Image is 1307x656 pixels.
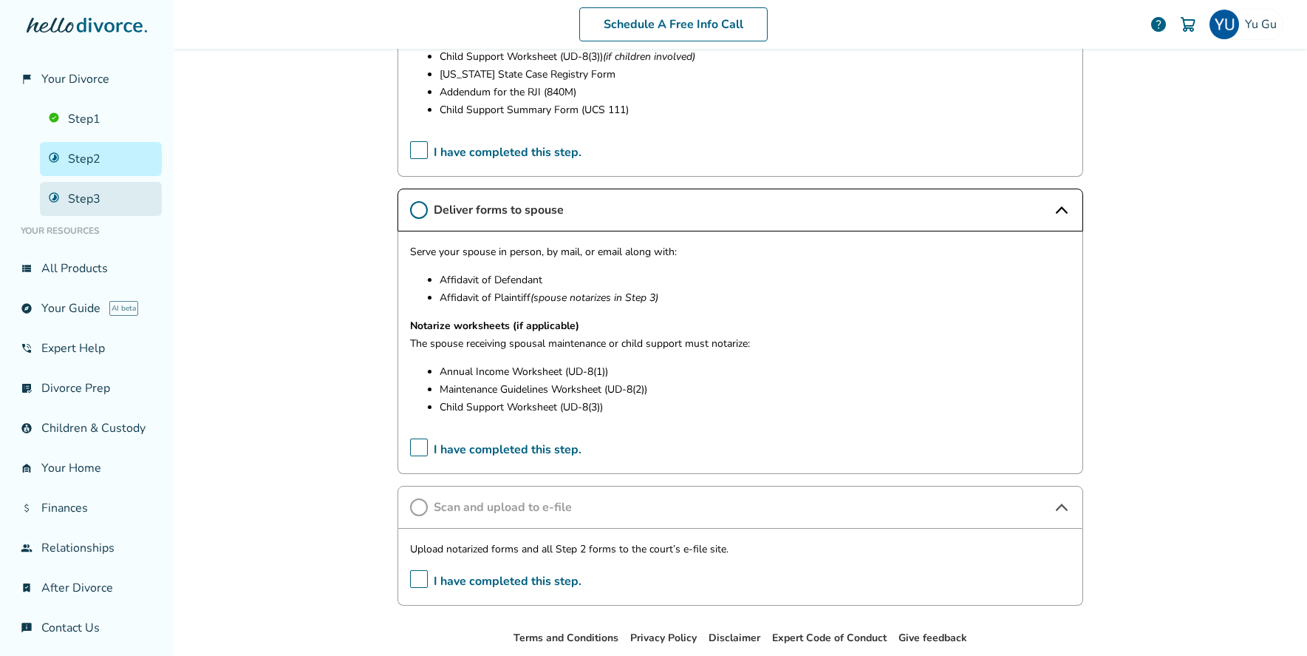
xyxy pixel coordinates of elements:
[440,66,1071,84] p: [US_STATE] State Case Registry Form
[410,439,581,461] span: I have completed this step.
[772,631,887,645] a: Expert Code of Conduct
[440,84,1071,101] p: Addendum for the RJI (840M)
[21,422,33,434] span: account_child
[579,7,768,41] a: Schedule A Free Info Call
[12,451,162,485] a: garage_homeYour Home
[1150,16,1167,33] a: help
[21,462,33,474] span: garage_home
[440,271,1071,289] p: Affidavit of Defendant
[40,142,162,176] a: Step2
[41,71,109,87] span: Your Divorce
[440,48,1071,66] p: Child Support Worksheet (UD-8(3))
[12,531,162,565] a: groupRelationships
[12,62,162,96] a: flag_2Your Divorce
[530,291,658,305] em: (spouse notarizes in Step 3)
[12,611,162,645] a: chat_infoContact Us
[40,182,162,216] a: Step3
[410,243,1071,261] p: Serve your spouse in person, by mail, or email along with:
[440,381,1071,399] p: Maintenance Guidelines Worksheet (UD-8(2))
[410,541,1071,558] p: Upload notarized forms and all Step 2 forms to the court’s e-file site.
[40,102,162,136] a: Step1
[440,399,1071,416] p: Child Support Worksheet (UD-8(3))
[1209,10,1239,39] img: YU GU
[12,571,162,605] a: bookmark_checkAfter Divorce
[21,542,33,554] span: group
[709,629,760,647] li: Disclaimer
[12,331,162,365] a: phone_in_talkExpert Help
[898,629,967,647] li: Give feedback
[21,263,33,274] span: view_list
[21,302,33,314] span: explore
[21,342,33,354] span: phone_in_talk
[12,251,162,285] a: view_listAll Products
[1179,16,1197,33] img: Cart
[1233,585,1307,656] iframe: Chat Widget
[21,73,33,85] span: flag_2
[410,335,1071,353] p: The spouse receiving spousal maintenance or child support must notarize:
[12,216,162,246] li: Your Resources
[21,382,33,394] span: list_alt_check
[630,631,697,645] a: Privacy Policy
[21,582,33,594] span: bookmark_check
[513,631,618,645] a: Terms and Conditions
[603,50,695,64] em: (if children involved)
[440,101,1071,119] p: Child Support Summary Form (UCS 111)
[434,499,1047,515] span: Scan and upload to e-file
[109,301,138,316] span: AI beta
[1245,16,1283,33] span: Yu Gu
[440,363,1071,381] p: Annual Income Worksheet (UD-8(1))
[21,502,33,514] span: attach_money
[12,291,162,325] a: exploreYour GuideAI beta
[434,202,1047,218] span: Deliver forms to spouse
[410,319,579,333] strong: Notarize worksheets (if applicable)
[410,570,581,593] span: I have completed this step.
[12,371,162,405] a: list_alt_checkDivorce Prep
[12,491,162,525] a: attach_moneyFinances
[12,411,162,445] a: account_childChildren & Custody
[440,289,1071,307] p: Affidavit of Plaintiff
[21,622,33,634] span: chat_info
[1233,585,1307,656] div: 聊天小组件
[410,141,581,164] span: I have completed this step.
